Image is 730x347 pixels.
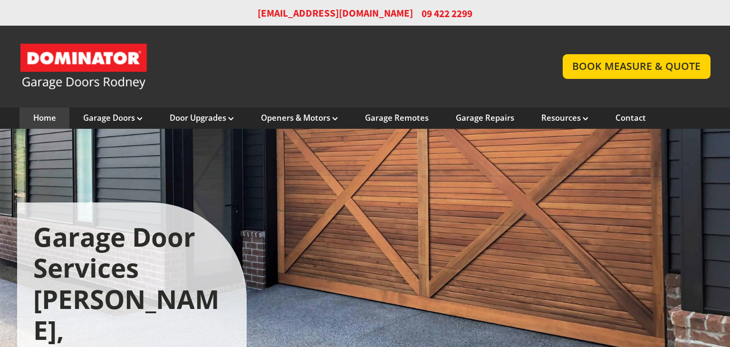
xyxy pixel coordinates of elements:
[261,113,338,123] a: Openers & Motors
[422,7,472,20] span: 09 422 2299
[541,113,588,123] a: Resources
[456,113,514,123] a: Garage Repairs
[33,113,56,123] a: Home
[563,54,711,78] a: BOOK MEASURE & QUOTE
[365,113,429,123] a: Garage Remotes
[170,113,234,123] a: Door Upgrades
[615,113,646,123] a: Contact
[83,113,143,123] a: Garage Doors
[19,43,544,90] a: Garage Door and Secure Access Solutions homepage
[258,7,413,20] a: [EMAIL_ADDRESS][DOMAIN_NAME]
